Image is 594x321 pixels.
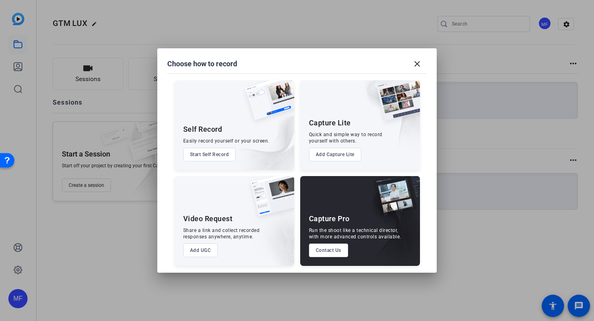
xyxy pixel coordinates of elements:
img: embarkstudio-self-record.png [225,97,294,170]
div: Self Record [183,125,222,134]
mat-icon: close [412,59,422,69]
button: Add UGC [183,244,218,257]
button: Add Capture Lite [309,148,361,161]
button: Start Self Record [183,148,236,161]
img: ugc-content.png [245,176,294,224]
div: Share a link and collect recorded responses anywhere, anytime. [183,227,260,240]
img: capture-lite.png [370,80,420,129]
img: self-record.png [239,80,294,128]
button: Contact Us [309,244,348,257]
div: Video Request [183,214,233,224]
div: Run the shoot like a technical director, with more advanced controls available. [309,227,401,240]
img: embarkstudio-capture-lite.png [348,80,420,160]
img: capture-pro.png [367,176,420,225]
h1: Choose how to record [167,59,237,69]
div: Quick and simple way to record yourself with others. [309,131,382,144]
div: Easily record yourself or your screen. [183,138,269,144]
img: embarkstudio-capture-pro.png [361,186,420,266]
div: Capture Pro [309,214,350,224]
div: Capture Lite [309,118,351,128]
img: embarkstudio-ugc-content.png [248,201,294,266]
